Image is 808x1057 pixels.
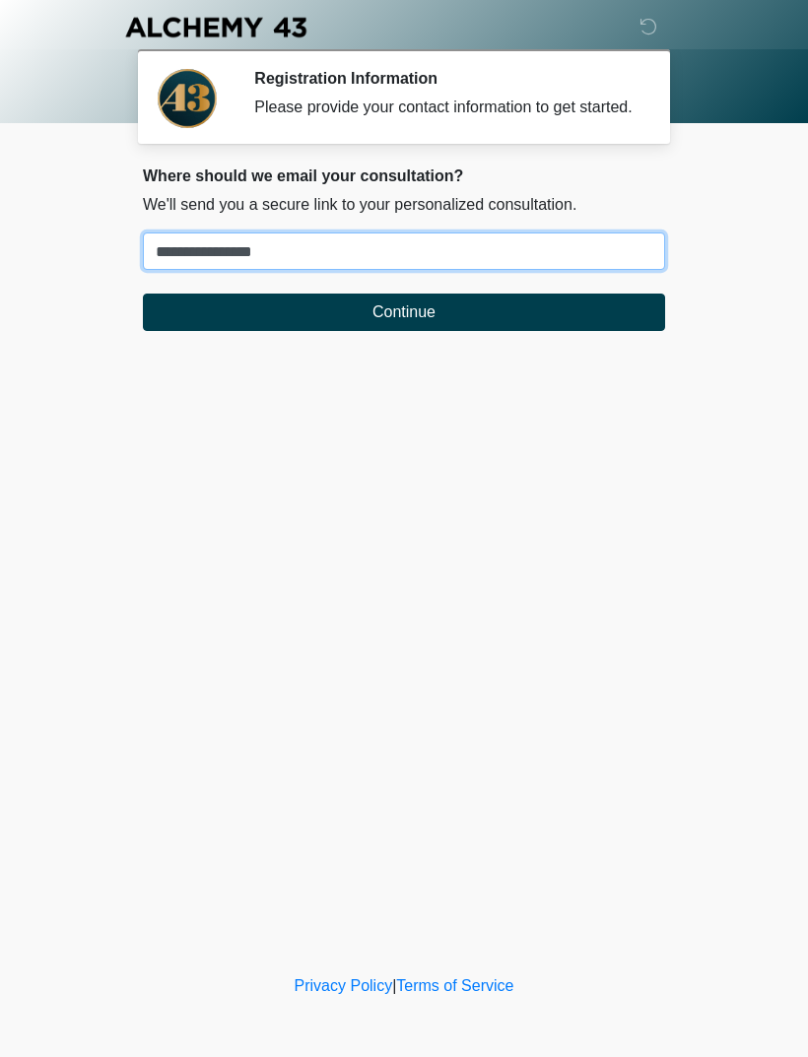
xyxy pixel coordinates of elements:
[158,69,217,128] img: Agent Avatar
[143,166,665,185] h2: Where should we email your consultation?
[392,977,396,994] a: |
[396,977,513,994] a: Terms of Service
[123,15,308,39] img: Alchemy 43 Logo
[143,193,665,217] p: We'll send you a secure link to your personalized consultation.
[143,294,665,331] button: Continue
[295,977,393,994] a: Privacy Policy
[254,96,636,119] div: Please provide your contact information to get started.
[254,69,636,88] h2: Registration Information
